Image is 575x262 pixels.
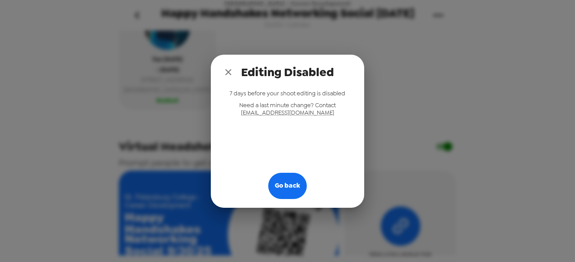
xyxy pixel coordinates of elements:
[239,101,336,109] span: Need a last minute change? Contact
[241,64,334,80] span: Editing Disabled
[268,173,307,199] button: Go back
[230,90,345,97] span: 7 days before your shoot editing is disabled
[241,109,334,116] a: [EMAIL_ADDRESS][DOMAIN_NAME]
[220,63,237,81] button: close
